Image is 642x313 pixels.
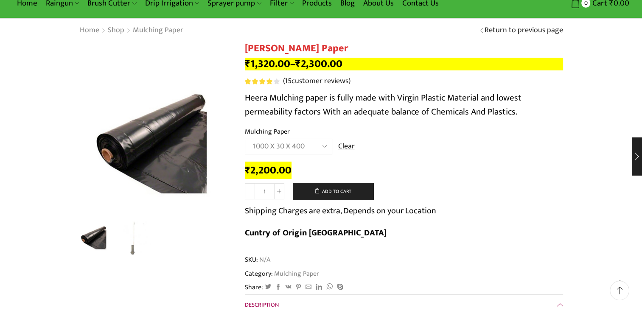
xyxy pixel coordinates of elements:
[255,183,274,199] input: Product quantity
[107,25,125,36] a: Shop
[245,42,563,55] h1: [PERSON_NAME] Paper
[77,221,112,254] li: 1 / 2
[485,25,563,36] a: Return to previous page
[116,221,151,256] a: Mulching-Hole
[245,255,563,265] span: SKU:
[245,282,263,292] span: Share:
[245,300,279,310] span: Description
[245,127,290,137] label: Mulching Paper
[245,58,563,70] p: –
[283,76,350,87] a: (15customer reviews)
[245,204,436,218] p: Shipping Charges are extra, Depends on your Location
[293,183,373,200] button: Add to cart
[132,25,184,36] a: Mulching Paper
[79,64,232,216] div: 1 / 2
[116,221,151,254] li: 2 / 2
[295,55,342,73] bdi: 2,300.00
[116,221,151,256] img: Mulching Paper Hole Long
[245,55,290,73] bdi: 1,320.00
[245,90,521,120] span: Heera Mulching paper is fully made with Virgin Plastic Material and lowest permeability factors W...
[245,162,250,179] span: ₹
[295,55,301,73] span: ₹
[285,75,292,87] span: 15
[245,269,319,279] span: Category:
[245,226,387,240] b: Cuntry of Origin [GEOGRAPHIC_DATA]
[258,255,270,265] span: N/A
[245,78,281,84] span: 15
[338,141,355,152] a: Clear options
[77,219,112,254] img: Heera Mulching Paper
[245,78,279,84] div: Rated 4.27 out of 5
[79,25,184,36] nav: Breadcrumb
[245,78,274,84] span: Rated out of 5 based on customer ratings
[273,268,319,279] a: Mulching Paper
[245,162,292,179] bdi: 2,200.00
[79,25,100,36] a: Home
[245,55,250,73] span: ₹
